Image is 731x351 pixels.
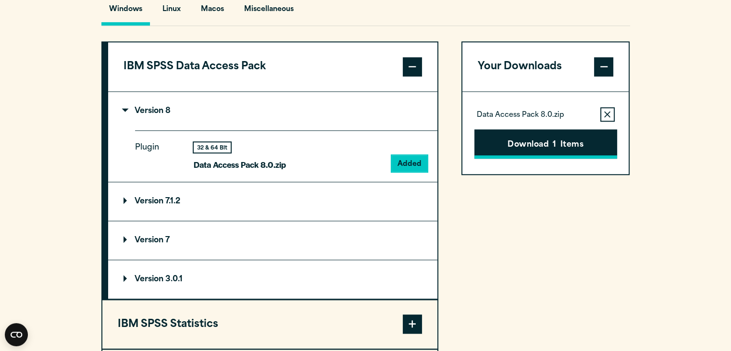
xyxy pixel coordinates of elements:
[553,139,556,151] span: 1
[135,141,178,164] p: Plugin
[477,111,564,120] p: Data Access Pack 8.0.zip
[108,182,437,221] summary: Version 7.1.2
[462,42,629,91] button: Your Downloads
[194,158,286,172] p: Data Access Pack 8.0.zip
[108,92,437,130] summary: Version 8
[108,91,437,299] div: IBM SPSS Data Access Pack
[474,129,617,159] button: Download1Items
[5,323,28,346] button: Open CMP widget
[108,260,437,299] summary: Version 3.0.1
[124,237,170,244] p: Version 7
[124,276,183,283] p: Version 3.0.1
[194,142,231,152] div: 32 & 64 Bit
[108,221,437,260] summary: Version 7
[462,91,629,175] div: Your Downloads
[124,107,171,115] p: Version 8
[124,198,180,205] p: Version 7.1.2
[108,42,437,91] button: IBM SPSS Data Access Pack
[102,300,437,349] button: IBM SPSS Statistics
[392,155,427,172] button: Added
